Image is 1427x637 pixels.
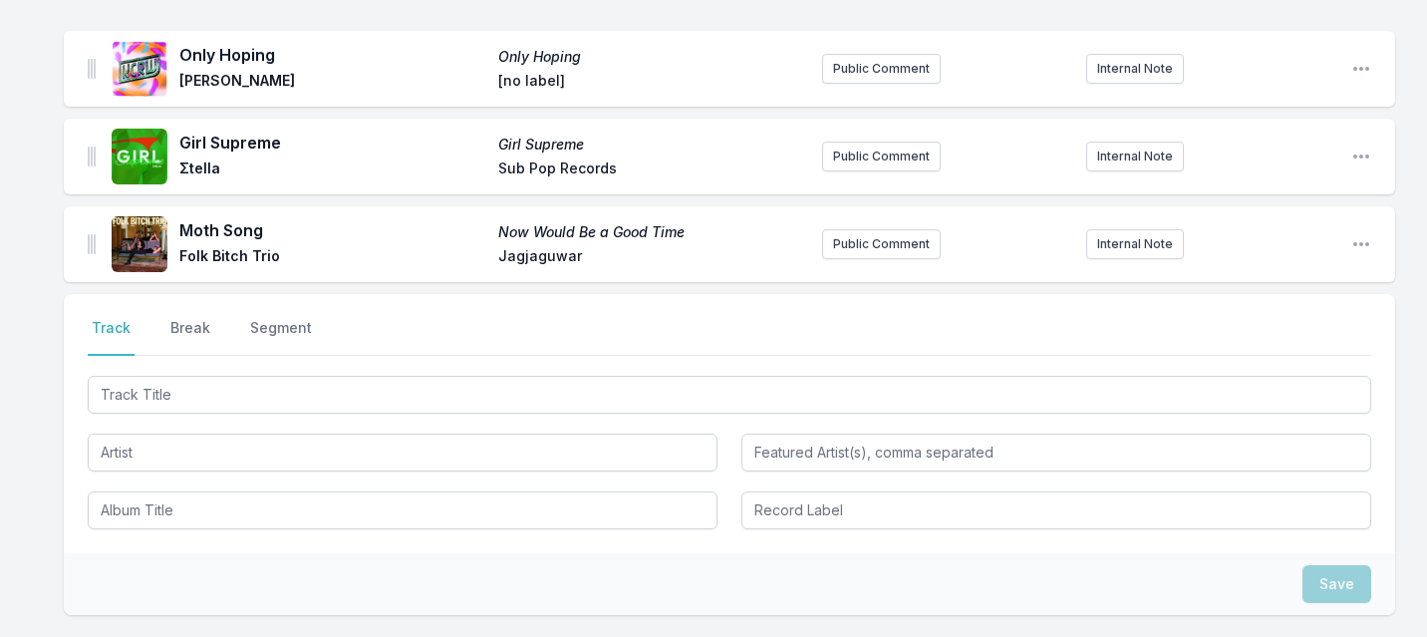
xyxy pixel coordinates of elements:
img: Now Would Be a Good Time [112,216,167,272]
img: Girl Supreme [112,129,167,184]
input: Featured Artist(s), comma separated [741,434,1371,472]
button: Public Comment [822,229,941,259]
img: Drag Handle [88,147,96,166]
span: Folk Bitch Trio [179,246,486,270]
span: Moth Song [179,218,486,242]
img: Drag Handle [88,59,96,79]
span: Sub Pop Records [498,159,805,182]
span: Σtella [179,159,486,182]
button: Open playlist item options [1351,234,1371,254]
input: Album Title [88,491,717,529]
span: Now Would Be a Good Time [498,222,805,242]
button: Open playlist item options [1351,147,1371,166]
button: Break [166,318,214,356]
button: Segment [246,318,316,356]
button: Internal Note [1086,229,1184,259]
button: Public Comment [822,142,941,171]
img: Only Hoping [112,41,167,97]
input: Artist [88,434,717,472]
span: Only Hoping [498,47,805,67]
button: Public Comment [822,54,941,84]
span: Girl Supreme [179,131,486,155]
button: Open playlist item options [1351,59,1371,79]
span: Girl Supreme [498,135,805,155]
input: Track Title [88,376,1371,414]
button: Save [1302,565,1371,603]
span: Only Hoping [179,43,486,67]
input: Record Label [741,491,1371,529]
button: Internal Note [1086,54,1184,84]
span: [PERSON_NAME] [179,71,486,95]
span: Jagjaguwar [498,246,805,270]
span: [no label] [498,71,805,95]
button: Internal Note [1086,142,1184,171]
img: Drag Handle [88,234,96,254]
button: Track [88,318,135,356]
